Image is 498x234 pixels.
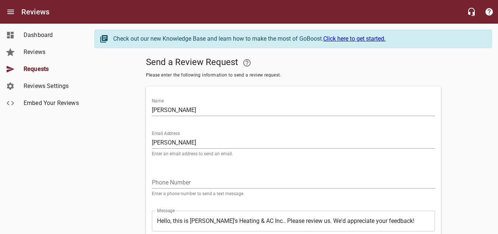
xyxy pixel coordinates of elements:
[21,6,49,18] h6: Reviews
[463,3,480,21] button: Live Chat
[152,99,164,103] label: Name
[238,54,256,72] a: Your Google or Facebook account must be connected to "Send a Review Request"
[146,54,441,72] h5: Send a Review Request
[146,72,441,79] span: Please enter the following information to send a review request.
[323,35,386,42] a: Click here to get started.
[152,152,435,156] p: Enter an email address to send an email.
[24,99,80,108] span: Embed Your Reviews
[157,217,430,224] textarea: Hello, this is [PERSON_NAME]'s Heating & AC Inc.. Please review us. We'd appreciate your feedback!
[24,48,80,57] span: Reviews
[2,3,20,21] button: Open drawer
[24,31,80,40] span: Dashboard
[24,65,80,74] span: Requests
[480,3,498,21] button: Support Portal
[24,82,80,91] span: Reviews Settings
[152,131,180,136] label: Email Address
[152,191,435,196] p: Enter a phone number to send a text message.
[113,34,484,43] div: Check out our new Knowledge Base and learn how to make the most of GoBoost.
